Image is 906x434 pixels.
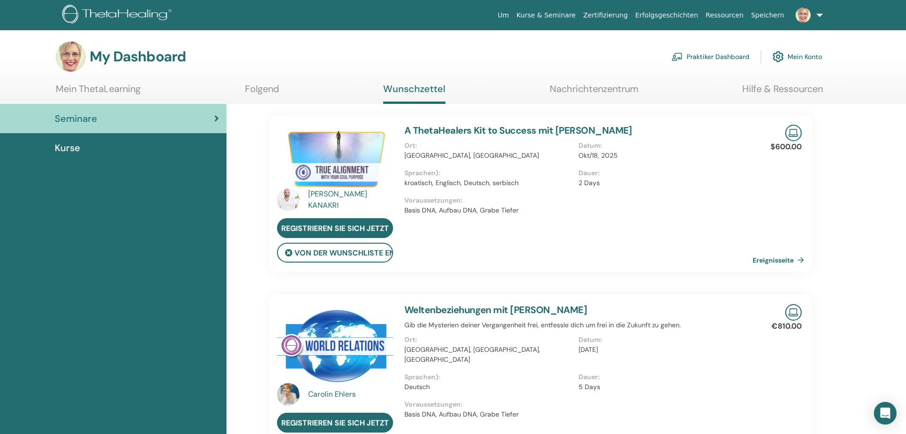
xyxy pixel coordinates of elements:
img: Live Online Seminar [785,304,802,321]
p: Datum : [579,335,747,345]
p: [GEOGRAPHIC_DATA], [GEOGRAPHIC_DATA], [GEOGRAPHIC_DATA] [404,345,573,365]
p: Ort : [404,141,573,151]
a: Praktiker Dashboard [671,46,749,67]
p: kroatisch, Englisch, Deutsch, serbisch [404,178,573,188]
a: [PERSON_NAME] KANAKRI [308,188,395,211]
img: Live Online Seminar [785,125,802,141]
a: Ressourcen [702,7,747,24]
img: cog.svg [772,49,784,65]
p: Datum : [579,141,747,151]
img: A ThetaHealers Kit to Success [277,125,393,191]
p: Basis DNA, Aufbau DNA, Grabe Tiefer [404,409,753,419]
p: Sprachen) : [404,372,573,382]
a: Carolin Ehlers [308,389,395,400]
div: Open Intercom Messenger [874,402,897,425]
img: default.jpg [56,42,86,72]
a: Ereignisseite [753,253,808,267]
a: Nachrichtenzentrum [550,83,638,102]
p: €810.00 [772,321,802,332]
p: [DATE] [579,345,747,355]
a: Mein Konto [772,46,822,67]
p: Deutsch [404,382,573,392]
p: 2 Days [579,178,747,188]
a: Wunschzettel [383,83,445,104]
a: Zertifizierung [579,7,631,24]
a: Erfolgsgeschichten [631,7,702,24]
p: Gib die Mysterien deiner Vergangenheit frei, entfessle dich um frei in die Zukunft zu gehen. [404,320,753,330]
a: Mein ThetaLearning [56,83,141,102]
p: Dauer : [579,168,747,178]
p: Sprachen) : [404,168,573,178]
img: default.jpg [796,8,811,23]
p: $600.00 [771,141,802,153]
a: Registrieren Sie sich jetzt [277,413,393,433]
span: Seminare [55,111,97,126]
span: Registrieren Sie sich jetzt [281,223,389,233]
p: [GEOGRAPHIC_DATA], [GEOGRAPHIC_DATA] [404,151,573,161]
img: default.jpg [277,383,300,406]
img: default.jpg [277,188,300,211]
p: Basis DNA, Aufbau DNA, Grabe Tiefer [404,205,753,215]
p: Okt/18, 2025 [579,151,747,161]
img: logo.png [62,5,175,26]
h3: My Dashboard [90,48,186,65]
button: von der Wunschliste entfernen [277,243,393,263]
span: Kurse [55,141,80,155]
p: Voraussetzungen : [404,196,753,205]
img: Weltenbeziehungen [277,304,393,386]
a: Kurse & Seminare [513,7,579,24]
p: 5 Days [579,382,747,392]
p: Ort : [404,335,573,345]
a: Registrieren Sie sich jetzt [277,218,393,238]
a: Um [494,7,513,24]
p: Voraussetzungen : [404,400,753,409]
img: chalkboard-teacher.svg [671,52,683,61]
a: Hilfe & Ressourcen [742,83,823,102]
a: A ThetaHealers Kit to Success mit [PERSON_NAME] [404,124,632,136]
span: Registrieren Sie sich jetzt [281,418,389,428]
p: Dauer : [579,372,747,382]
a: Folgend [245,83,279,102]
a: Speichern [747,7,788,24]
a: Weltenbeziehungen mit [PERSON_NAME] [404,304,587,316]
